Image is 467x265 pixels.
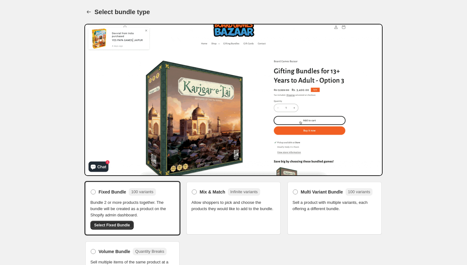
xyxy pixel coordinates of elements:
[293,199,377,212] span: Sell a product with multiple variants, each offering a different bundle.
[131,189,153,194] span: 100 variants
[94,8,150,16] h1: Select bundle type
[191,199,276,212] span: Allow shoppers to pick and choose the products they would like to add to the bundle.
[99,248,130,255] span: Volume Bundle
[84,24,383,176] img: Bundle Preview
[84,8,93,16] button: Back
[90,199,174,218] span: Bundle 2 or more products together. The bundle will be created as a product on the Shopify admin ...
[135,249,164,254] span: Quantity Breaks
[90,221,134,230] button: Select Fixed Bundle
[200,189,225,195] span: Mix & Match
[94,223,130,228] span: Select Fixed Bundle
[301,189,343,195] span: Multi Variant Bundle
[348,189,370,194] span: 100 variants
[99,189,126,195] span: Fixed Bundle
[230,189,258,194] span: Infinite variants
